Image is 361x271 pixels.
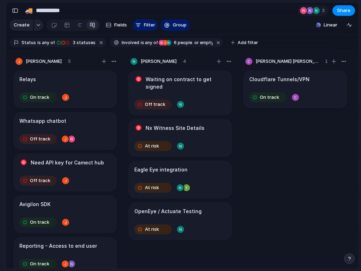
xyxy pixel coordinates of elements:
h1: Nx Witness Site Details [146,124,204,132]
span: On track [30,219,49,226]
button: On track [18,217,59,228]
h1: Waiting on contract to get signed [146,76,226,90]
span: 4 [183,58,186,65]
span: Status [22,40,36,46]
h1: Relays [19,76,36,83]
span: Share [337,7,350,14]
h1: Avigilon SDK [19,200,50,208]
span: On track [260,94,279,101]
button: Linear [313,20,340,30]
span: Off track [30,135,50,143]
span: On track [30,94,49,101]
h1: Eagle Eye integration [134,166,188,174]
span: 3 [322,7,327,14]
span: or empty [193,40,213,46]
button: Add filter [227,38,262,48]
button: Create [10,19,33,31]
span: Off track [30,177,50,184]
span: [PERSON_NAME] [141,58,177,65]
span: is [37,40,41,46]
span: Off track [145,101,165,108]
span: Involved [122,40,139,46]
h1: Whatsapp chatbot [19,117,66,125]
span: any of [41,40,55,46]
span: 3 [71,40,77,45]
span: 1 [325,58,328,65]
span: Group [173,22,186,29]
span: On track [30,260,49,267]
span: [PERSON_NAME] [26,58,62,65]
button: Fields [103,19,130,31]
div: Waiting on contract to get signedOff track [128,70,232,115]
button: Off track [18,175,59,186]
button: At risk [133,224,173,235]
button: At risk [133,140,173,152]
div: Nx Witness Site DetailsAt risk [128,119,232,157]
button: On track [18,258,59,270]
span: At risk [145,226,159,233]
h1: Cloudflare Tunnels/VPN [249,76,310,83]
button: Filter [133,19,158,31]
span: Linear [324,22,337,29]
span: At risk [145,143,159,150]
span: Add filter [238,40,258,46]
span: any of [144,40,158,46]
button: Off track [133,99,173,110]
div: Cloudflare Tunnels/VPNOn track [243,70,347,108]
button: isany of [139,39,159,47]
div: Need API key for Camect hubOff track [13,153,117,192]
button: 🚚 [23,5,35,16]
button: On track [18,92,59,103]
span: 6 [172,40,178,45]
div: RelaysOn track [13,70,117,108]
span: statuses [71,40,96,46]
button: On track [247,92,288,103]
span: is [141,40,144,46]
span: people [172,40,192,46]
button: Off track [18,133,59,145]
div: OpenEye / Actuate TestingAt risk [128,202,232,240]
div: Avigilon SDKOn track [13,195,117,233]
button: Group [161,19,190,31]
div: 🚚 [25,6,33,15]
h1: OpenEye / Actuate Testing [134,207,202,215]
div: Whatsapp chatbotOff track [13,112,117,150]
span: Fields [114,22,127,29]
span: Filter [144,22,155,29]
span: At risk [145,184,159,191]
div: Eagle Eye integrationAt risk [128,161,232,199]
h1: Need API key for Camect hub [31,159,104,167]
button: Share [332,5,355,16]
button: 3 statuses [55,39,97,47]
h1: Reporting - Access to end user [19,242,97,250]
button: isany of [36,39,56,47]
span: [PERSON_NAME] [PERSON_NAME] [256,58,319,65]
button: At risk [133,182,173,193]
button: 6 peopleor empty [158,39,214,47]
span: Create [14,22,30,29]
span: 5 [68,58,71,65]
